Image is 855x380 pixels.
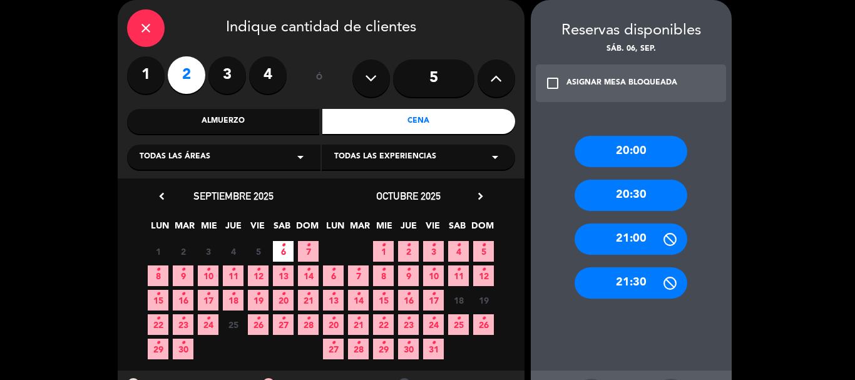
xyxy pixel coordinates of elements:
[248,241,269,262] span: 5
[376,190,441,202] span: octubre 2025
[406,333,411,353] i: •
[423,265,444,286] span: 10
[248,265,269,286] span: 12
[398,314,419,335] span: 23
[148,241,168,262] span: 1
[156,284,160,304] i: •
[406,235,411,255] i: •
[156,260,160,280] i: •
[322,109,515,134] div: Cena
[356,260,361,280] i: •
[356,333,361,353] i: •
[423,290,444,311] span: 17
[348,265,369,286] span: 7
[473,314,494,335] span: 26
[248,290,269,311] span: 19
[306,260,310,280] i: •
[448,314,469,335] span: 25
[323,265,344,286] span: 6
[248,314,269,335] span: 26
[481,235,486,255] i: •
[531,43,732,56] div: sáb. 06, sep.
[299,56,340,100] div: ó
[323,339,344,359] span: 27
[127,9,515,47] div: Indique cantidad de clientes
[481,260,486,280] i: •
[148,339,168,359] span: 29
[423,339,444,359] span: 31
[256,260,260,280] i: •
[168,56,205,94] label: 2
[431,260,436,280] i: •
[431,309,436,329] i: •
[374,218,394,239] span: MIE
[331,333,335,353] i: •
[198,241,218,262] span: 3
[323,290,344,311] span: 13
[173,339,193,359] span: 30
[193,190,274,202] span: septiembre 2025
[348,339,369,359] span: 28
[306,284,310,304] i: •
[298,290,319,311] span: 21
[575,267,687,299] div: 21:30
[331,284,335,304] i: •
[174,218,195,239] span: MAR
[306,235,310,255] i: •
[198,314,218,335] span: 24
[473,290,494,311] span: 19
[406,284,411,304] i: •
[223,314,243,335] span: 25
[138,21,153,36] i: close
[223,265,243,286] span: 11
[173,314,193,335] span: 23
[373,339,394,359] span: 29
[456,235,461,255] i: •
[198,290,218,311] span: 17
[231,260,235,280] i: •
[198,265,218,286] span: 10
[381,333,386,353] i: •
[381,284,386,304] i: •
[423,241,444,262] span: 3
[156,333,160,353] i: •
[423,314,444,335] span: 24
[575,223,687,255] div: 21:00
[155,190,168,203] i: chevron_left
[173,265,193,286] span: 9
[181,333,185,353] i: •
[471,218,492,239] span: DOM
[223,241,243,262] span: 4
[273,314,294,335] span: 27
[148,265,168,286] span: 8
[298,265,319,286] span: 14
[148,314,168,335] span: 22
[348,314,369,335] span: 21
[473,265,494,286] span: 12
[331,309,335,329] i: •
[381,235,386,255] i: •
[575,136,687,167] div: 20:00
[431,235,436,255] i: •
[398,241,419,262] span: 2
[206,260,210,280] i: •
[256,309,260,329] i: •
[381,309,386,329] i: •
[422,218,443,239] span: VIE
[545,76,560,91] i: check_box_outline_blank
[373,314,394,335] span: 22
[356,309,361,329] i: •
[150,218,170,239] span: LUN
[298,314,319,335] span: 28
[173,290,193,311] span: 16
[398,265,419,286] span: 9
[273,241,294,262] span: 6
[474,190,487,203] i: chevron_right
[256,284,260,304] i: •
[373,265,394,286] span: 8
[273,265,294,286] span: 13
[127,56,165,94] label: 1
[247,218,268,239] span: VIE
[398,339,419,359] span: 30
[140,151,210,163] span: Todas las áreas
